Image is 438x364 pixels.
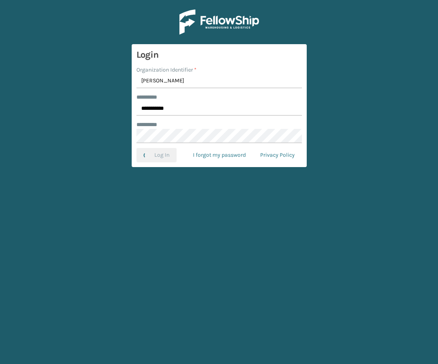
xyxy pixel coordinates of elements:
[136,66,197,74] label: Organization Identifier
[253,148,302,162] a: Privacy Policy
[186,148,253,162] a: I forgot my password
[179,10,259,35] img: Logo
[136,148,177,162] button: Log In
[136,49,302,61] h3: Login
